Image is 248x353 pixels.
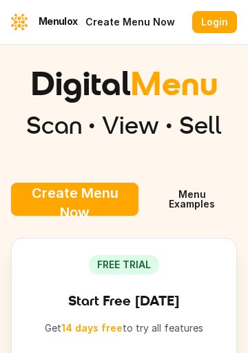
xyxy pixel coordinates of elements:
h1: Digital [11,67,237,100]
h2: Scan • View • Sell [11,111,237,139]
a: Login [192,11,237,33]
h3: Start Free [DATE] [28,291,220,310]
button: Create Menu Now [11,183,138,216]
a: Menulox [11,14,77,30]
span: 14 days free [61,322,123,334]
a: Create Menu Now [76,11,184,33]
p: Get to try all features [28,321,220,335]
span: Menu [130,61,218,105]
img: logo [11,14,28,30]
div: FREE TRIAL [89,255,159,274]
a: Menu Examples [147,183,237,216]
